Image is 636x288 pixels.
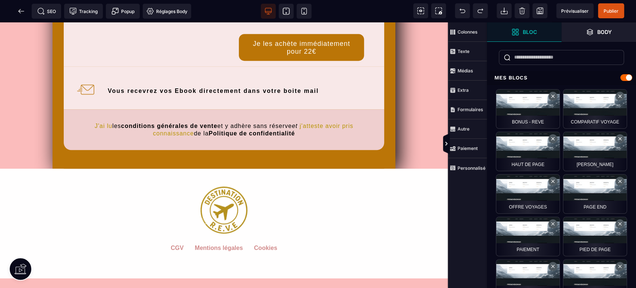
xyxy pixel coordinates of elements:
[487,22,561,42] span: Ouvrir les blocs
[143,4,191,19] span: Favicon
[261,4,276,19] span: Voir bureau
[496,217,560,256] div: Paiement
[75,98,373,116] text: les et y adhère sans réserve de la
[487,71,636,85] div: Mes blocs
[171,222,184,245] default: CGV
[448,42,487,61] span: Texte
[200,146,247,211] img: 6bc32b15c6a1abf2dae384077174aadc_LOGOT15p.png
[561,22,636,42] span: Ouvrir les calques
[563,132,627,171] div: MAGALI
[497,3,512,18] span: Importer
[448,158,487,178] span: Personnalisé
[64,4,103,19] span: Code de suivi
[598,3,624,18] span: Enregistrer le contenu
[448,139,487,158] span: Paiement
[209,108,295,114] b: Politique de confidentialité
[69,7,98,15] span: Tracking
[597,29,612,35] strong: Body
[604,8,618,14] span: Publier
[473,3,488,18] span: Rétablir
[496,174,560,214] div: Offre voyages
[458,165,485,171] strong: Personnalisé
[448,100,487,119] span: Formulaires
[487,133,494,155] span: Afficher les vues
[111,7,135,15] span: Popup
[413,3,428,18] span: Voir les composants
[496,132,560,171] div: Haut de page
[14,4,29,19] span: Retour
[563,89,627,129] div: Comparatif Voyage
[239,12,364,38] button: Je les achète immédiatement pour 22€
[279,4,294,19] span: Voir tablette
[561,8,589,14] span: Prévisualiser
[458,107,483,112] strong: Formulaires
[32,4,61,19] span: Métadata SEO
[515,3,529,18] span: Nettoyage
[448,81,487,100] span: Extra
[556,3,594,18] span: Aperçu
[455,3,470,18] span: Défaire
[523,29,537,35] strong: Bloc
[448,61,487,81] span: Médias
[195,222,243,245] default: Mentions légales
[254,222,277,245] default: Cookies
[431,3,446,18] span: Capture d'écran
[297,4,311,19] span: Voir mobile
[496,89,560,129] div: BONUS - REVE
[563,174,627,214] div: Page END
[448,22,487,42] span: Colonnes
[458,87,469,93] strong: Extra
[458,48,469,54] strong: Texte
[563,217,627,256] div: Pied de page
[106,4,140,19] span: Créer une alerte modale
[76,58,95,76] img: 2ad356435267d6424ff9d7e891453a0c_lettre_small.png
[458,29,478,35] strong: Colonnes
[532,3,547,18] span: Enregistrer
[146,7,187,15] span: Réglages Body
[458,126,469,132] strong: Autre
[458,68,473,73] strong: Médias
[108,64,379,72] div: Vous recevrez vos Ebook directement dans votre boite mail
[458,145,478,151] strong: Paiement
[37,7,56,15] span: SEO
[121,100,217,107] b: conditions générales de vente
[292,100,297,107] i: et
[448,119,487,139] span: Autre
